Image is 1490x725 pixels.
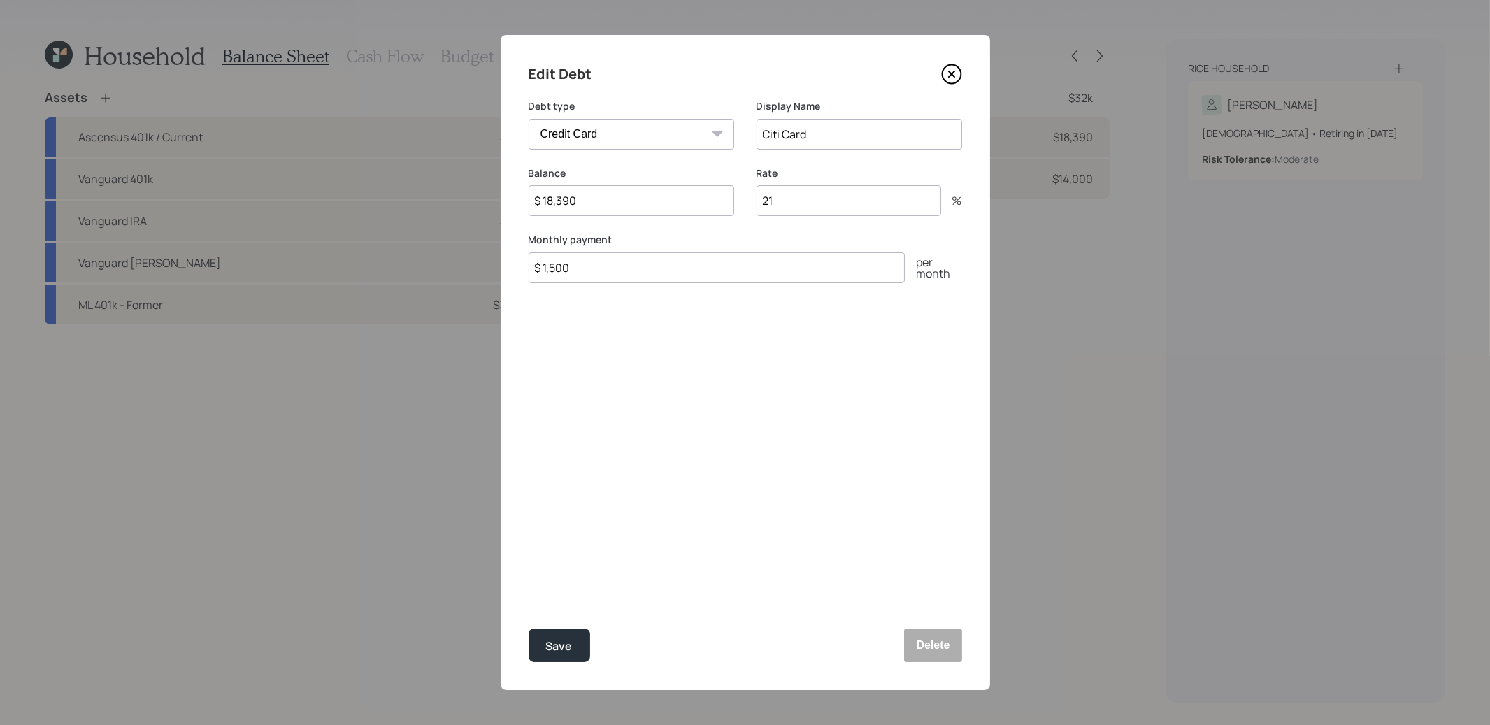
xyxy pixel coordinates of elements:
[529,63,592,85] h4: Edit Debt
[904,629,961,662] button: Delete
[941,195,962,206] div: %
[529,233,962,247] label: Monthly payment
[529,99,734,113] label: Debt type
[529,629,590,662] button: Save
[757,166,962,180] label: Rate
[905,257,962,279] div: per month
[757,99,962,113] label: Display Name
[529,166,734,180] label: Balance
[546,637,573,656] div: Save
